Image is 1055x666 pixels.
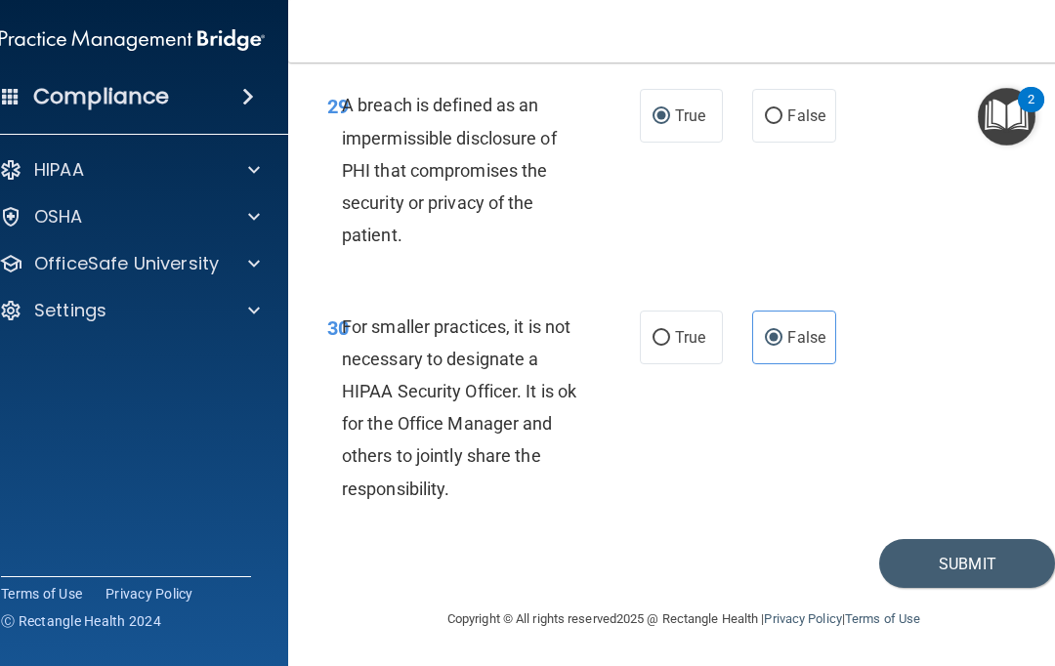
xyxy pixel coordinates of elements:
[34,252,219,275] p: OfficeSafe University
[34,299,106,322] p: Settings
[675,328,705,347] span: True
[978,88,1035,146] button: Open Resource Center, 2 new notifications
[957,531,1032,605] iframe: Drift Widget Chat Controller
[327,316,349,340] span: 30
[34,158,84,182] p: HIPAA
[879,539,1055,589] button: Submit
[1,584,82,604] a: Terms of Use
[845,611,920,626] a: Terms of Use
[765,331,782,346] input: False
[33,83,169,110] h4: Compliance
[342,316,576,499] span: For smaller practices, it is not necessary to designate a HIPAA Security Officer. It is ok for th...
[342,95,557,245] span: A breach is defined as an impermissible disclosure of PHI that compromises the security or privac...
[327,588,1040,650] div: Copyright © All rights reserved 2025 @ Rectangle Health | |
[653,109,670,124] input: True
[675,106,705,125] span: True
[34,205,83,229] p: OSHA
[787,106,825,125] span: False
[1028,100,1034,125] div: 2
[105,584,193,604] a: Privacy Policy
[787,328,825,347] span: False
[653,331,670,346] input: True
[765,109,782,124] input: False
[327,95,349,118] span: 29
[1,611,161,631] span: Ⓒ Rectangle Health 2024
[764,611,841,626] a: Privacy Policy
